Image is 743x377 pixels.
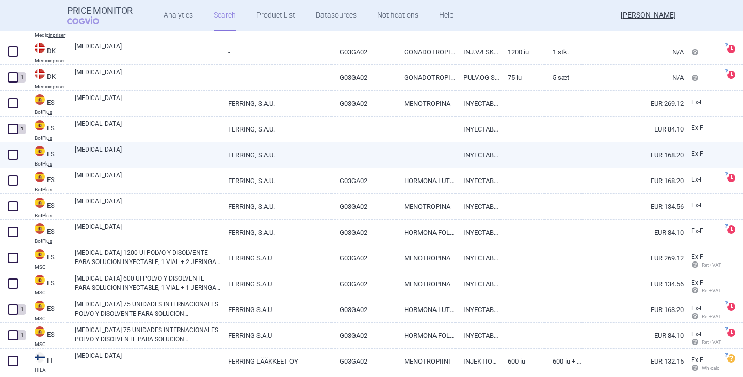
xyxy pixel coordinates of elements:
a: G03GA02 [332,323,396,348]
a: INYECTABLE INTRAMUSCULAR / SUBCUTÁNEO [456,245,500,271]
a: Ex-F Ret+VAT calc [684,301,722,325]
a: G03GA02 [332,39,396,64]
a: ? [727,329,739,337]
span: Wh calc [691,365,719,371]
a: GONADOTROPIN, HUMAN MENOPAUSAL [396,65,456,90]
a: [MEDICAL_DATA] [75,222,220,241]
abbr: Medicinpriser — Danish Medicine Agency. Erhverv Medicinpriser database for bussines. [35,32,67,38]
a: G03GA02 [332,168,396,193]
a: FERRING, S.A.U. [220,142,332,168]
a: FERRING S.A.U [220,323,332,348]
a: [MEDICAL_DATA] 1200 UI POLVO Y DISOLVENTE PARA SOLUCION INYECTABLE, 1 VIAL + 2 JERINGAS PRECARGAD... [75,248,220,267]
span: Ret+VAT calc [691,314,731,319]
span: Ex-factory price [691,356,703,364]
img: Spain [35,146,45,156]
a: EUR 168.20 [582,297,684,322]
a: EUR 84.10 [582,220,684,245]
a: FIFIHILA [27,351,67,373]
a: INYECTABLE INTRAMUSCULAR / SUBCUTÁNEO [456,194,500,219]
a: [MEDICAL_DATA] [75,351,220,370]
a: [MEDICAL_DATA] [75,68,220,86]
a: HORMONA FOLICULO ESTIMULANTE,HORMONA LUTEINIZANTE [396,323,456,348]
a: INYECTABLE INTRAMUSCULAR / SUBCUTÁNEO [456,168,500,193]
a: EUR 134.56 [582,271,684,297]
a: N/A [582,39,684,64]
a: INYECTABLE INTRAMUSCULAR / SUBCUTÁNEO [456,117,500,142]
a: ESESBotPlus [27,93,67,115]
div: 1 [17,72,26,83]
abbr: BotPlus — Online database developed by the General Council of Official Associations of Pharmacist... [35,136,67,141]
a: MENOTROPIINI [396,349,456,374]
a: ESESBotPlus [27,222,67,244]
a: ESESBotPlus [27,145,67,167]
a: ? [727,303,739,311]
a: 5 sæt [545,65,582,90]
a: FERRING, S.A.U. [220,91,332,116]
span: Ret+VAT calc [691,339,731,345]
a: INJEKTIOKUIVA-AINE JA [PERSON_NAME], LIUOSTA VARTEN [456,349,500,374]
strong: Price Monitor [67,6,133,16]
a: Ex-F [684,198,722,214]
a: G03GA02 [332,194,396,219]
a: FERRING LÄÄKKEET OY [220,349,332,374]
img: Spain [35,172,45,182]
a: FERRING, S.A.U. [220,168,332,193]
abbr: BotPlus — Online database developed by the General Council of Official Associations of Pharmacist... [35,239,67,244]
a: FERRING, S.A.U. [220,220,332,245]
span: Ex-factory price [691,176,703,183]
span: ? [723,172,729,178]
a: 600 IU [500,349,544,374]
a: ESESMSC [27,248,67,270]
a: [MEDICAL_DATA] [75,119,220,138]
a: [MEDICAL_DATA] 75 UNIDADES INTERNACIONALES POLVO Y DISOLVENTE PARA SOLUCION INYECTABLE, 5 VIALES ... [75,325,220,344]
a: DKDKMedicinpriser [27,42,67,63]
div: 1 [17,330,26,340]
a: Ex-F [684,224,722,239]
img: Spain [35,326,45,337]
a: EUR 132.15 [582,349,684,374]
abbr: HILA — List of medicinal products published by the Ministry of Social Affairs and Health, Finland. [35,368,67,373]
a: ESESBotPlus [27,171,67,192]
span: Ex-factory price [691,279,703,286]
a: G03GA02 [332,297,396,322]
a: Ex-F [684,146,722,162]
a: GONADOTROPIN, HUMAN MENOPAUSAL [396,39,456,64]
a: Ex-F [684,172,722,188]
abbr: MSC — Online database developed by the Ministry of Health, Social Services and Equality, Spain. [35,342,67,347]
a: G03GA02 [332,245,396,271]
a: [MEDICAL_DATA] 600 UI POLVO Y DISOLVENTE PARA SOLUCION INYECTABLE, 1 VIAL + 1 JERINGA PRECARGADA ... [75,274,220,292]
span: Ex-factory price [691,150,703,157]
a: G03GA02 [332,349,396,374]
abbr: BotPlus — Online database developed by the General Council of Official Associations of Pharmacist... [35,161,67,167]
a: PULV.OG SOL.T.INJ.OP [456,65,500,90]
a: G03GA02 [332,91,396,116]
img: Denmark [35,43,45,53]
a: INYECTABLE INTRAMUSCULAR / SUBCUTÁNEO [456,297,500,322]
a: ? [727,225,739,234]
div: 1 [17,124,26,134]
span: COGVIO [67,16,114,24]
abbr: MSC — Online database developed by the Ministry of Health, Social Services and Equality, Spain. [35,316,67,321]
a: INYECTABLE INTRAMUSCULAR / SUBCUTÁNEO [456,220,500,245]
a: ? [727,71,739,79]
a: HORMONA LUTEINIZANTE,HORMONA FOLICULO ESTIMULANTE [396,168,456,193]
span: Ret+VAT calc [691,262,731,268]
a: FERRING, S.A.U. [220,117,332,142]
a: MENOTROPINA [396,194,456,219]
a: INYECTABLE INTRAMUSCULAR / SUBCUTÁNEO [456,323,500,348]
a: INJ.VÆSKE, OPL., PEN [456,39,500,64]
a: - [220,39,332,64]
a: - [220,65,332,90]
a: ESESBotPlus [27,119,67,141]
a: FERRING S.A.U [220,245,332,271]
a: ESESBotPlus [27,196,67,218]
img: Spain [35,249,45,259]
span: ? [723,301,729,307]
a: 1 stk. [545,39,582,64]
a: FERRING S.A.U [220,297,332,322]
abbr: BotPlus — Online database developed by the General Council of Official Associations of Pharmacist... [35,110,67,115]
a: 75 iu [500,65,544,90]
a: ESESMSC [27,325,67,347]
span: ? [723,326,729,333]
a: [MEDICAL_DATA] [75,145,220,163]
